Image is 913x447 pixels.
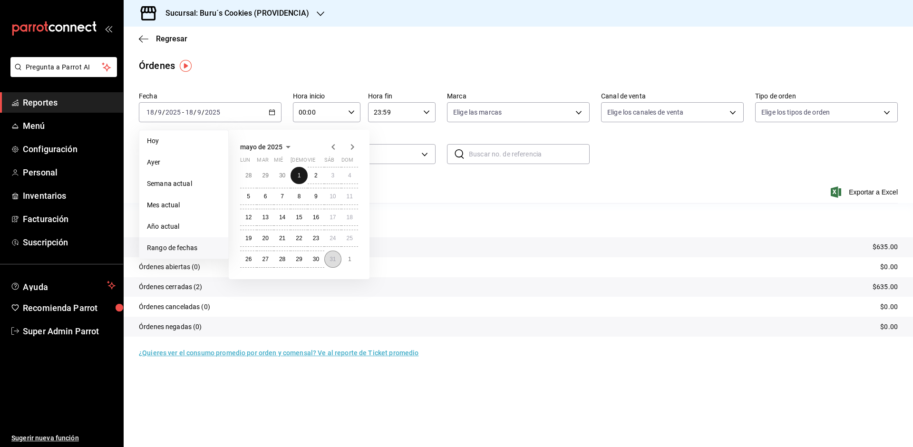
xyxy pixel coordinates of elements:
[240,209,257,226] button: 12 de mayo de 2025
[308,188,324,205] button: 9 de mayo de 2025
[324,209,341,226] button: 17 de mayo de 2025
[341,188,358,205] button: 11 de mayo de 2025
[257,209,273,226] button: 13 de mayo de 2025
[240,167,257,184] button: 28 de abril de 2025
[279,172,285,179] abbr: 30 de abril de 2025
[314,172,318,179] abbr: 2 de mayo de 2025
[331,172,334,179] abbr: 3 de mayo de 2025
[257,188,273,205] button: 6 de mayo de 2025
[347,214,353,221] abbr: 18 de mayo de 2025
[23,166,116,179] span: Personal
[240,141,294,153] button: mayo de 2025
[262,214,268,221] abbr: 13 de mayo de 2025
[139,214,898,226] p: Resumen
[245,235,252,242] abbr: 19 de mayo de 2025
[240,230,257,247] button: 19 de mayo de 2025
[23,143,116,155] span: Configuración
[23,325,116,338] span: Super Admin Parrot
[11,433,116,443] span: Sugerir nueva función
[240,157,250,167] abbr: lunes
[202,108,204,116] span: /
[341,167,358,184] button: 4 de mayo de 2025
[313,235,319,242] abbr: 23 de mayo de 2025
[245,256,252,262] abbr: 26 de mayo de 2025
[147,243,221,253] span: Rango de fechas
[274,157,283,167] abbr: miércoles
[257,251,273,268] button: 27 de mayo de 2025
[262,256,268,262] abbr: 27 de mayo de 2025
[296,214,302,221] abbr: 15 de mayo de 2025
[308,209,324,226] button: 16 de mayo de 2025
[469,145,590,164] input: Buscar no. de referencia
[139,302,210,312] p: Órdenes canceladas (0)
[324,230,341,247] button: 24 de mayo de 2025
[348,256,351,262] abbr: 1 de junio de 2025
[139,262,201,272] p: Órdenes abiertas (0)
[607,107,683,117] span: Elige los canales de venta
[296,235,302,242] abbr: 22 de mayo de 2025
[308,251,324,268] button: 30 de mayo de 2025
[23,236,116,249] span: Suscripción
[274,209,291,226] button: 14 de mayo de 2025
[308,167,324,184] button: 2 de mayo de 2025
[330,235,336,242] abbr: 24 de mayo de 2025
[245,172,252,179] abbr: 28 de abril de 2025
[279,235,285,242] abbr: 21 de mayo de 2025
[264,193,267,200] abbr: 6 de mayo de 2025
[291,251,307,268] button: 29 de mayo de 2025
[274,230,291,247] button: 21 de mayo de 2025
[324,188,341,205] button: 10 de mayo de 2025
[279,214,285,221] abbr: 14 de mayo de 2025
[23,96,116,109] span: Reportes
[157,108,162,116] input: --
[26,62,102,72] span: Pregunta a Parrot AI
[291,230,307,247] button: 22 de mayo de 2025
[139,58,175,73] div: Órdenes
[180,60,192,72] button: Tooltip marker
[23,213,116,225] span: Facturación
[156,34,187,43] span: Regresar
[274,167,291,184] button: 30 de abril de 2025
[341,230,358,247] button: 25 de mayo de 2025
[139,322,202,332] p: Órdenes negadas (0)
[257,230,273,247] button: 20 de mayo de 2025
[347,235,353,242] abbr: 25 de mayo de 2025
[880,322,898,332] p: $0.00
[147,179,221,189] span: Semana actual
[147,136,221,146] span: Hoy
[880,262,898,272] p: $0.00
[324,167,341,184] button: 3 de mayo de 2025
[833,186,898,198] button: Exportar a Excel
[204,108,221,116] input: ----
[298,172,301,179] abbr: 1 de mayo de 2025
[245,214,252,221] abbr: 12 de mayo de 2025
[162,108,165,116] span: /
[274,188,291,205] button: 7 de mayo de 2025
[139,282,203,292] p: Órdenes cerradas (2)
[298,193,301,200] abbr: 8 de mayo de 2025
[240,143,282,151] span: mayo de 2025
[313,214,319,221] abbr: 16 de mayo de 2025
[147,222,221,232] span: Año actual
[194,108,196,116] span: /
[291,188,307,205] button: 8 de mayo de 2025
[197,108,202,116] input: --
[262,235,268,242] abbr: 20 de mayo de 2025
[23,189,116,202] span: Inventarios
[314,193,318,200] abbr: 9 de mayo de 2025
[155,108,157,116] span: /
[279,256,285,262] abbr: 28 de mayo de 2025
[761,107,830,117] span: Elige los tipos de orden
[7,69,117,79] a: Pregunta a Parrot AI
[453,107,502,117] span: Elige las marcas
[291,209,307,226] button: 15 de mayo de 2025
[158,8,309,19] h3: Sucursal: Buru´s Cookies (PROVIDENCIA)
[139,93,282,99] label: Fecha
[330,256,336,262] abbr: 31 de mayo de 2025
[341,157,353,167] abbr: domingo
[341,209,358,226] button: 18 de mayo de 2025
[247,193,250,200] abbr: 5 de mayo de 2025
[262,172,268,179] abbr: 29 de abril de 2025
[165,108,181,116] input: ----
